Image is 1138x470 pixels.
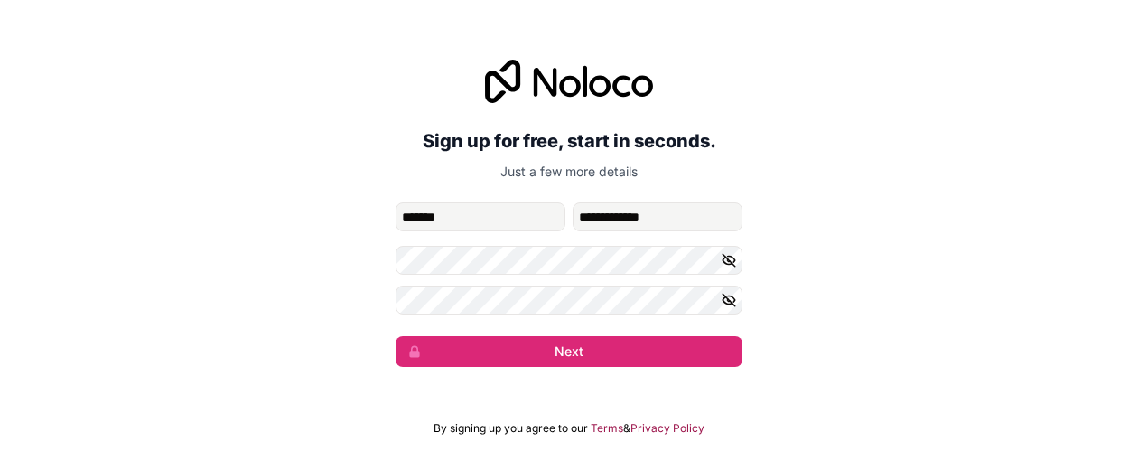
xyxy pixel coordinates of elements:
a: Privacy Policy [630,421,704,436]
input: Confirm password [396,286,742,315]
input: family-name [573,202,742,231]
span: & [623,421,630,436]
input: Password [396,246,742,275]
p: Just a few more details [396,163,742,181]
a: Terms [591,421,623,436]
span: By signing up you agree to our [434,421,588,436]
h2: Sign up for free, start in seconds. [396,125,742,157]
button: Next [396,336,742,367]
input: given-name [396,202,565,231]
